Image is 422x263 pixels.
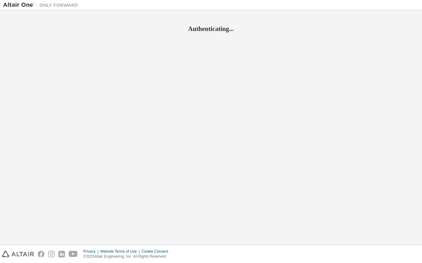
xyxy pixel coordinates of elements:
img: facebook.svg [38,251,44,257]
img: linkedin.svg [58,251,65,257]
p: © 2025 Altair Engineering, Inc. All Rights Reserved. [83,254,172,259]
img: instagram.svg [48,251,55,257]
img: altair_logo.svg [2,251,34,257]
img: Altair One [3,2,81,8]
h2: Authenticating... [3,25,419,33]
div: Privacy [83,249,100,254]
div: Cookie Consent [141,249,172,254]
div: Website Terms of Use [100,249,141,254]
img: youtube.svg [69,251,78,257]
